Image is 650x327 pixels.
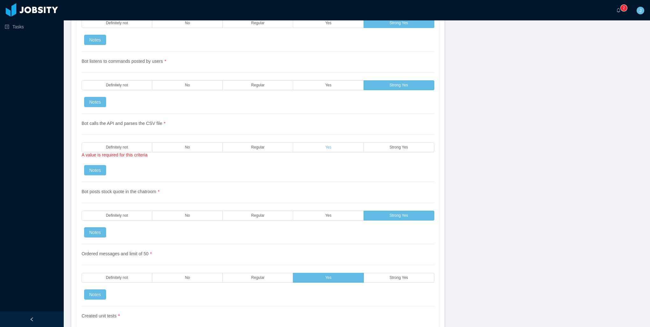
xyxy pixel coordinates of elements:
span: No [185,83,190,87]
span: Yes [325,214,332,218]
a: icon: profileTasks [5,20,59,33]
span: Definitely not [106,214,128,218]
span: J [639,7,642,14]
span: Yes [325,276,332,280]
span: Regular [251,21,264,25]
span: Definitely not [106,83,128,87]
i: icon: bell [616,8,621,12]
span: Regular [251,214,264,218]
button: Notes [84,289,106,300]
span: Yes [325,145,332,149]
span: Strong Yes [390,145,408,149]
span: No [185,276,190,280]
span: Strong Yes [390,214,408,218]
p: 2 [623,5,625,11]
span: Definitely not [106,145,128,149]
span: Strong Yes [390,21,408,25]
button: Notes [84,165,106,175]
button: Notes [84,97,106,107]
span: Created unit tests [82,313,120,318]
span: Strong Yes [390,276,408,280]
span: Yes [325,83,332,87]
span: No [185,145,190,149]
span: Bot calls the API and parses the CSV file [82,121,165,126]
button: Notes [84,35,106,45]
span: Definitely not [106,21,128,25]
sup: 2 [621,5,627,11]
div: A value is required for this criteria [82,152,434,159]
span: Regular [251,83,264,87]
span: Yes [325,21,332,25]
span: Ordered messages and limit of 50 [82,251,152,256]
button: Notes [84,227,106,237]
span: Regular [251,145,264,149]
span: Regular [251,276,264,280]
span: No [185,214,190,218]
span: Bot posts stock quote in the chatroom [82,189,160,194]
span: Definitely not [106,276,128,280]
span: Strong Yes [390,83,408,87]
span: No [185,21,190,25]
span: Bot listens to commands posted by users [82,59,166,64]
